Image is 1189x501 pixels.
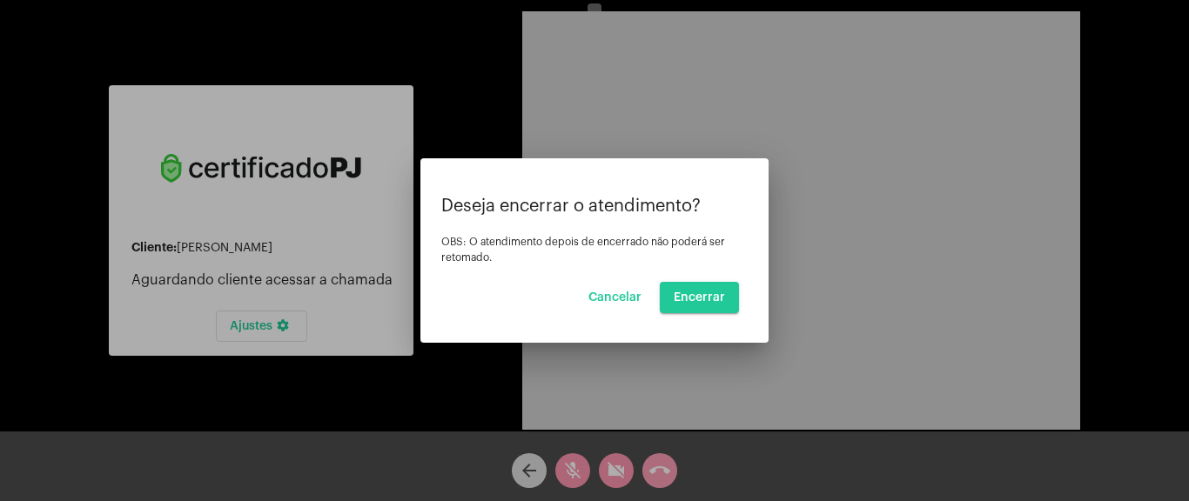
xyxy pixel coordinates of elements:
button: Encerrar [660,282,739,313]
span: Encerrar [674,291,725,304]
span: Cancelar [588,291,642,304]
span: OBS: O atendimento depois de encerrado não poderá ser retomado. [441,237,725,263]
p: Deseja encerrar o atendimento? [441,197,748,216]
button: Cancelar [574,282,655,313]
